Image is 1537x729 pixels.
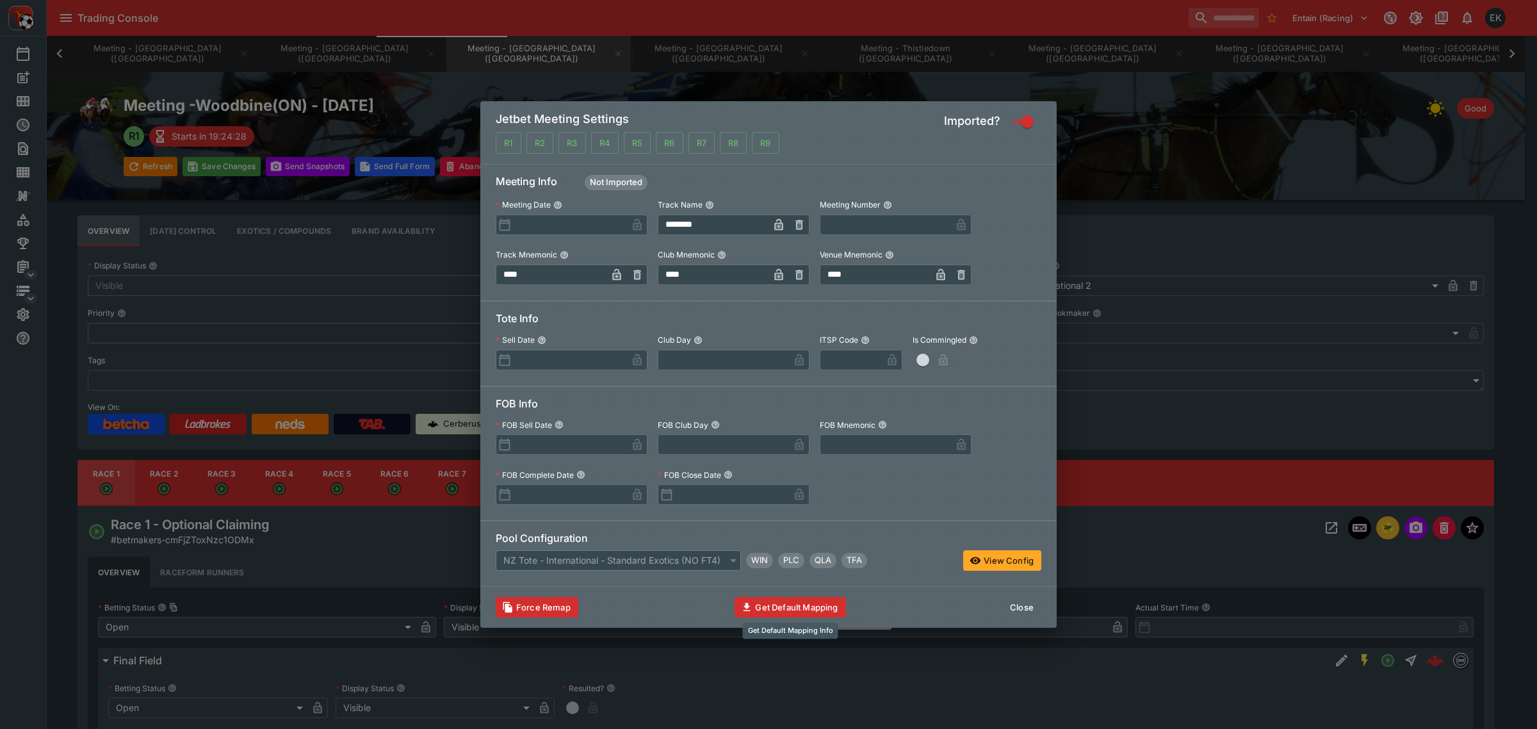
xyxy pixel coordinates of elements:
button: Not Mapped and Imported [591,132,619,154]
button: Club Mnemonic [717,250,726,259]
button: FOB Mnemonic [878,420,887,429]
div: Trifecta [842,553,867,568]
span: TFA [842,554,867,567]
button: Track Name [705,201,714,209]
button: Not Mapped and Imported [752,132,779,154]
p: Track Name [658,199,703,210]
button: Not Mapped and Imported [558,132,585,154]
button: View Config [963,550,1041,571]
p: Club Mnemonic [658,249,715,260]
p: Venue Mnemonic [820,249,882,260]
div: Place [778,553,804,568]
div: Meeting Status [585,175,647,190]
p: Meeting Number [820,199,881,210]
button: Track Mnemonic [560,250,569,259]
h5: Jetbet Meeting Settings [496,111,629,132]
button: Not Mapped and Imported [526,132,553,154]
button: Not Mapped and Imported [720,132,747,154]
p: Club Day [658,334,691,345]
div: Quinella [809,553,836,568]
button: Not Mapped and Imported [656,132,683,154]
p: Is Commingled [913,334,966,345]
p: Track Mnemonic [496,249,557,260]
button: Meeting Number [883,201,892,209]
button: Not Mapped and Imported [688,132,715,154]
p: Meeting Date [496,199,551,210]
p: Sell Date [496,334,535,345]
button: Sell Date [537,336,546,345]
span: PLC [778,554,804,567]
p: FOB Club Day [658,420,708,430]
button: Get Default Mapping Info [735,597,845,618]
p: FOB Close Date [658,470,721,480]
p: FOB Mnemonic [820,420,875,430]
h5: Imported? [944,113,1000,128]
button: Not Mapped and Imported [624,132,651,154]
h6: Pool Configuration [496,532,1041,550]
button: FOB Club Day [711,420,720,429]
button: Not Mapped and Imported [496,132,521,154]
button: Close [1002,597,1041,618]
h6: Meeting Info [496,175,1041,195]
div: Win [746,553,773,568]
button: ITSP Code [861,336,870,345]
button: FOB Complete Date [576,470,585,479]
p: ITSP Code [820,334,858,345]
button: Club Day [694,336,703,345]
p: FOB Sell Date [496,420,552,430]
button: FOB Close Date [724,470,733,479]
button: Clears data required to update with latest templates [496,597,578,618]
button: Venue Mnemonic [885,250,894,259]
button: FOB Sell Date [555,420,564,429]
button: Meeting Date [553,201,562,209]
div: NZ Tote - International - Standard Exotics (NO FT4) [496,550,741,571]
p: FOB Complete Date [496,470,574,480]
h6: FOB Info [496,397,1041,416]
span: Not Imported [585,176,647,189]
h6: Tote Info [496,312,1041,331]
button: Is Commingled [969,336,978,345]
span: WIN [746,554,773,567]
span: QLA [809,554,836,567]
div: Get Default Mapping Info [743,623,838,639]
